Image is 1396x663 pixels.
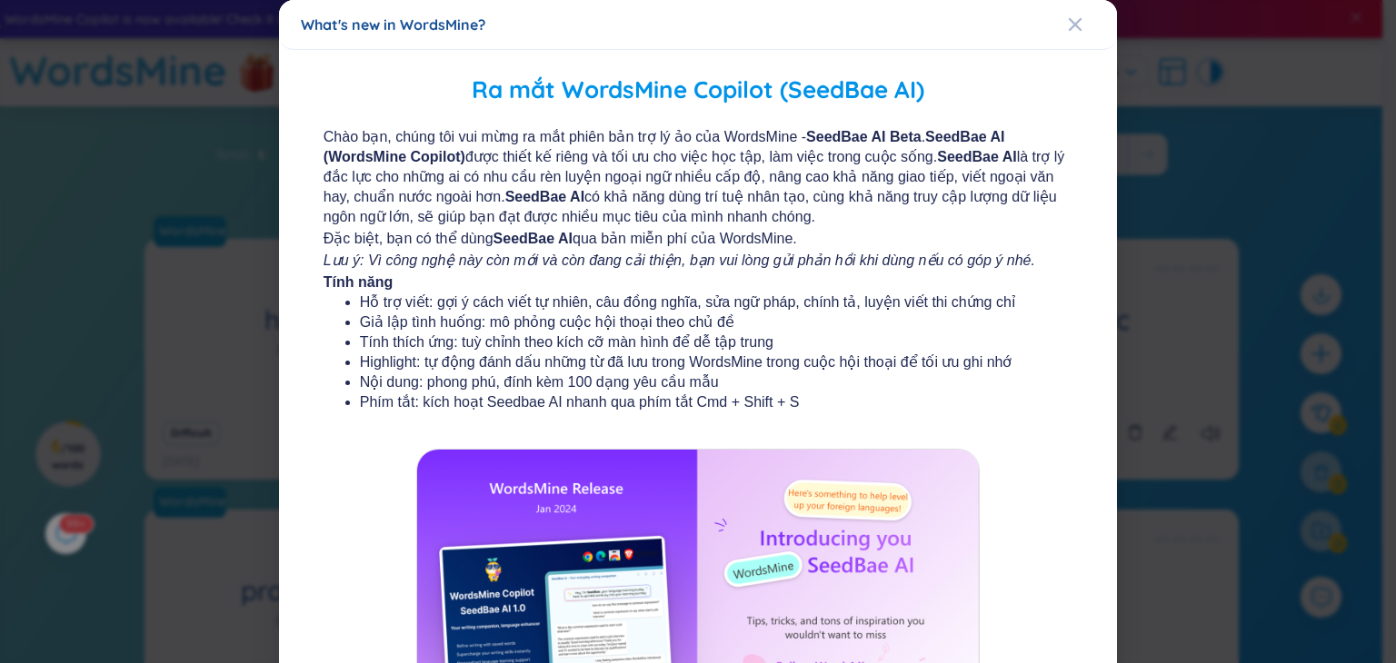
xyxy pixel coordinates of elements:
li: Hỗ trợ viết: gợi ý cách viết tự nhiên, câu đồng nghĩa, sửa ngữ pháp, chính tả, luyện viết thi chứ... [360,292,1036,312]
span: Chào bạn, chúng tôi vui mừng ra mắt phiên bản trợ lý ảo của WordsMine - . được thiết kế riêng và ... [324,127,1072,227]
i: Lưu ý: Vì công nghệ này còn mới và còn đang cải thiện, bạn vui lòng gửi phản hồi khi dùng nếu có ... [324,252,1035,268]
b: SeedBae AI [505,189,584,204]
li: Giả lập tình huống: mô phỏng cuộc hội thoại theo chủ đề [360,312,1036,332]
li: Phím tắt: kích hoạt Seedbae AI nhanh qua phím tắt Cmd + Shift + S [360,392,1036,412]
li: Nội dung: phong phú, đính kèm 100 dạng yêu cầu mẫu [360,372,1036,392]
b: SeedBae AI (WordsMine Copilot) [324,129,1005,164]
div: What's new in WordsMine? [301,15,1095,35]
b: SeedBae AI [494,231,573,246]
li: Tính thích ứng: tuỳ chỉnh theo kích cỡ màn hình để dễ tập trung [360,332,1036,352]
span: Đặc biệt, bạn có thể dùng qua bản miễn phí của WordsMine. [324,229,1072,249]
h2: Ra mắt WordsMine Copilot (SeedBae AI) [305,72,1091,109]
b: Tính năng [324,274,393,290]
b: SeedBae AI [937,149,1016,164]
li: Highlight: tự động đánh dấu những từ đã lưu trong WordsMine trong cuộc hội thoại để tối ưu ghi nhớ [360,352,1036,372]
b: SeedBae AI Beta [806,129,922,144]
